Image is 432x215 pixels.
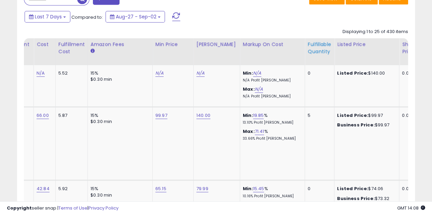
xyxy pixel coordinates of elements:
div: 5.87 [58,112,82,119]
a: N/A [37,70,45,77]
p: N/A Profit [PERSON_NAME] [243,78,299,83]
a: 99.97 [155,112,167,119]
div: % [243,128,299,141]
button: Last 7 Days [25,11,70,22]
b: Min: [243,70,253,76]
div: 5.52 [58,70,82,76]
a: N/A [255,86,263,93]
div: $0.30 min [90,119,147,125]
div: 0.00 [402,70,413,76]
div: 15% [90,186,147,192]
div: Fulfillment Cost [58,41,85,55]
b: Min: [243,185,253,192]
div: % [243,112,299,125]
span: Compared to: [71,14,103,20]
div: % [243,186,299,198]
div: $99.97 [337,112,394,119]
a: 42.84 [37,185,50,192]
div: $99.97 [337,122,394,128]
p: 10.16% Profit [PERSON_NAME] [243,194,299,199]
div: Ship Price [402,41,416,55]
p: N/A Profit [PERSON_NAME] [243,94,299,99]
a: Privacy Policy [88,205,119,211]
b: Listed Price: [337,112,368,119]
div: $0.30 min [90,76,147,82]
small: Amazon Fees. [90,48,95,54]
a: N/A [155,70,164,77]
a: 66.00 [37,112,49,119]
b: Max: [243,128,255,135]
div: 0 [308,186,329,192]
div: seller snap | | [7,205,119,212]
div: 0.00 [402,186,413,192]
a: 65.15 [155,185,166,192]
b: Listed Price: [337,70,368,76]
th: The percentage added to the cost of goods (COGS) that forms the calculator for Min & Max prices. [240,38,305,65]
span: 2025-09-10 14:08 GMT [397,205,425,211]
a: Terms of Use [58,205,87,211]
div: Min Price [155,41,191,48]
span: Aug-27 - Sep-02 [116,13,156,20]
div: $140.00 [337,70,394,76]
b: Min: [243,112,253,119]
div: Fulfillable Quantity [308,41,331,55]
div: 0 [308,70,329,76]
div: 0.00 [402,112,413,119]
a: N/A [196,70,205,77]
div: 5 [308,112,329,119]
div: Amazon Fees [90,41,150,48]
p: 13.10% Profit [PERSON_NAME] [243,120,299,125]
div: $74.06 [337,186,394,192]
div: 15% [90,70,147,76]
a: 15.45 [253,185,264,192]
div: $0.30 min [90,192,147,198]
a: 140.00 [196,112,210,119]
a: 79.99 [196,185,208,192]
a: 19.85 [253,112,264,119]
p: 33.66% Profit [PERSON_NAME] [243,136,299,141]
b: Listed Price: [337,185,368,192]
div: Fulfillment [3,41,31,48]
b: Business Price: [337,122,375,128]
strong: Copyright [7,205,32,211]
div: 15% [90,112,147,119]
div: 5.92 [58,186,82,192]
div: Displaying 1 to 25 of 430 items [343,29,408,35]
div: Cost [37,41,53,48]
div: [PERSON_NAME] [196,41,237,48]
a: 71.41 [255,128,264,135]
button: Aug-27 - Sep-02 [106,11,165,22]
div: Listed Price [337,41,396,48]
div: Markup on Cost [243,41,302,48]
span: Last 7 Days [35,13,62,20]
b: Max: [243,86,255,92]
a: N/A [253,70,261,77]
